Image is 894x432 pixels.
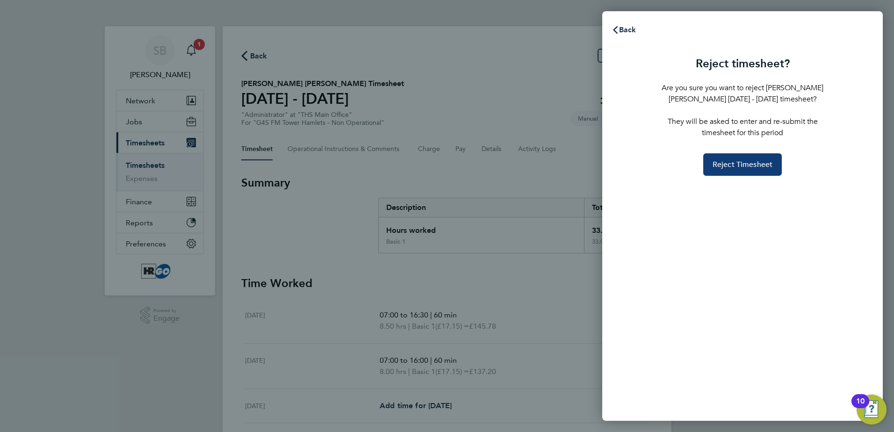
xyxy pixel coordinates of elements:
div: 10 [856,401,865,413]
h3: Reject timesheet? [660,56,825,71]
span: Back [619,25,636,34]
button: Back [602,21,646,39]
p: Are you sure you want to reject [PERSON_NAME] [PERSON_NAME] [DATE] - [DATE] timesheet? [660,82,825,105]
p: They will be asked to enter and re-submit the timesheet for this period [660,116,825,138]
span: Reject Timesheet [713,160,773,169]
button: Reject Timesheet [703,153,782,176]
button: Open Resource Center, 10 new notifications [857,395,887,425]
